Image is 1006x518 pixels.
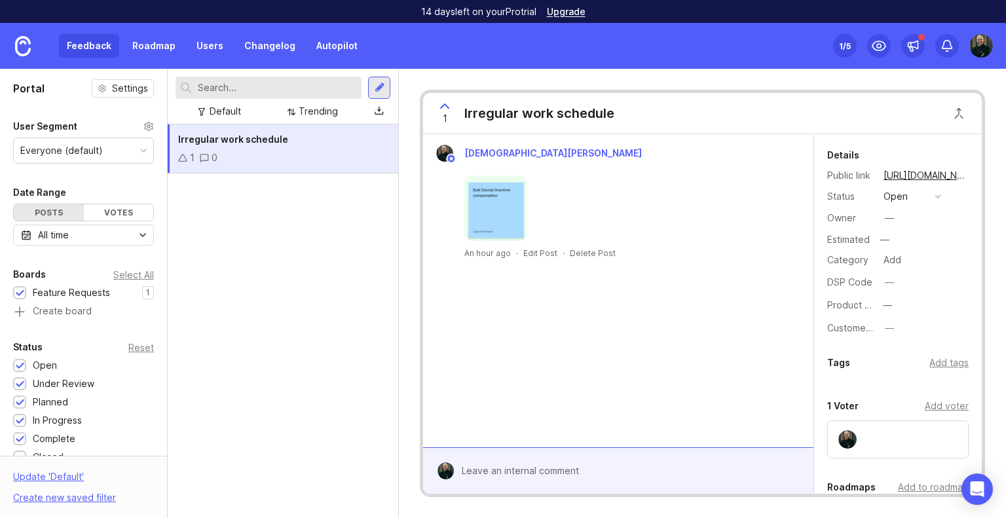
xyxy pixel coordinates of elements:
[132,230,153,240] svg: toggle icon
[464,248,511,259] a: An hour ago
[212,151,217,165] div: 0
[146,287,150,298] p: 1
[925,399,969,413] div: Add voter
[128,344,154,351] div: Reset
[33,358,57,373] div: Open
[827,355,850,371] div: Tags
[124,34,183,58] a: Roadmap
[13,306,154,318] a: Create board
[464,176,527,241] img: https://canny-assets.io/images/463b3d2b975362d1a938ae3b5d70d059.png
[881,320,898,337] button: Customers requesting
[839,37,851,55] div: 1 /5
[883,298,892,312] div: —
[827,398,859,414] div: 1 Voter
[308,34,365,58] a: Autopilot
[881,274,898,291] button: DSP Code
[168,124,398,174] a: Irregular work schedule10
[563,248,565,259] div: ·
[299,104,338,119] div: Trending
[33,413,82,428] div: In Progress
[38,228,69,242] div: All time
[443,111,447,126] span: 1
[189,34,231,58] a: Users
[464,104,614,122] div: Irregular work schedule
[190,151,195,165] div: 1
[827,211,873,225] div: Owner
[827,276,872,287] label: DSP Code
[885,321,894,335] div: —
[570,248,616,259] div: Delete Post
[438,462,455,479] img: Christian Kaller
[873,251,905,268] a: Add
[833,34,857,58] button: 1/5
[523,248,557,259] div: Edit Post
[428,145,652,162] a: Christian Kaller[DEMOGRAPHIC_DATA][PERSON_NAME]
[884,189,908,204] div: open
[827,322,923,333] label: Customers requesting
[13,185,66,200] div: Date Range
[210,104,241,119] div: Default
[33,450,64,464] div: Closed
[827,168,873,183] div: Public link
[112,82,148,95] span: Settings
[946,100,972,126] button: Close button
[178,134,288,145] span: Irregular work schedule
[876,231,893,248] div: —
[84,204,154,221] div: Votes
[13,267,46,282] div: Boards
[880,251,905,268] div: Add
[33,286,110,300] div: Feature Requests
[516,248,518,259] div: ·
[33,377,94,391] div: Under Review
[33,395,68,409] div: Planned
[827,253,873,267] div: Category
[198,81,356,95] input: Search...
[236,34,303,58] a: Changelog
[13,119,77,134] div: User Segment
[827,299,889,310] label: Product focus
[421,5,536,18] p: 14 days left on your Pro trial
[13,490,116,505] div: Create new saved filter
[13,81,45,96] h1: Portal
[880,167,969,184] a: [URL][DOMAIN_NAME]
[13,470,84,490] div: Update ' Default '
[885,211,894,225] div: —
[20,143,103,158] div: Everyone (default)
[827,479,876,495] div: Roadmaps
[969,34,993,58] img: Christian Kaller
[961,473,993,505] div: Open Intercom Messenger
[33,432,75,446] div: Complete
[885,275,894,289] div: —
[898,480,969,494] div: Add to roadmap
[827,235,870,244] div: Estimated
[827,189,873,204] div: Status
[929,356,969,370] div: Add tags
[547,7,586,16] a: Upgrade
[827,147,859,163] div: Details
[447,154,456,164] img: member badge
[92,79,154,98] button: Settings
[838,430,857,449] img: Christian Kaller
[15,36,31,56] img: Canny Home
[436,145,453,162] img: Christian Kaller
[113,271,154,278] div: Select All
[14,204,84,221] div: Posts
[13,339,43,355] div: Status
[464,147,642,158] span: [DEMOGRAPHIC_DATA][PERSON_NAME]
